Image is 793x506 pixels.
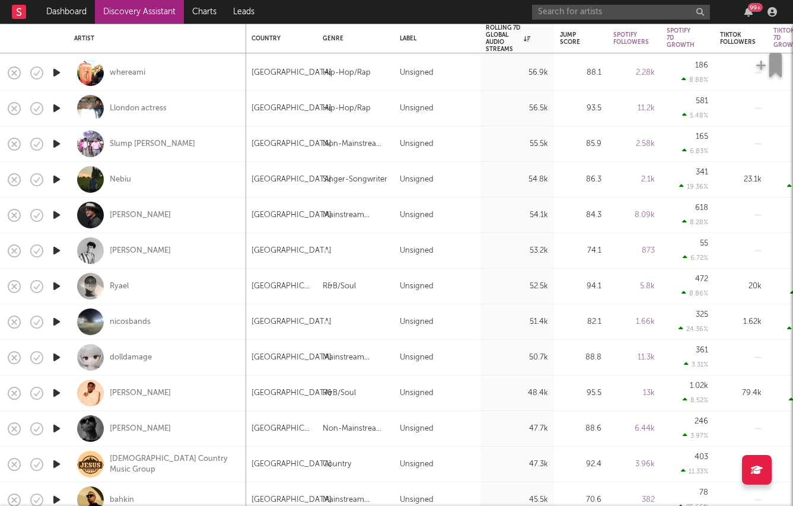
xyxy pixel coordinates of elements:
[720,315,762,329] div: 1.62k
[748,3,763,12] div: 99 +
[400,35,468,42] div: Label
[695,275,708,283] div: 472
[323,351,388,365] div: Mainstream Electronic
[560,422,601,436] div: 88.6
[613,279,655,294] div: 5.8k
[560,386,601,400] div: 95.5
[682,112,708,119] div: 5.48 %
[613,315,655,329] div: 1.66k
[695,62,708,69] div: 186
[560,208,601,222] div: 84.3
[560,137,601,151] div: 85.9
[110,495,134,505] a: bahkin
[486,66,548,80] div: 56.9k
[323,66,371,80] div: Hip-Hop/Rap
[323,137,388,151] div: Non-Mainstream Electronic
[681,76,708,84] div: 8.88 %
[683,254,708,262] div: 6.72 %
[251,279,311,294] div: [GEOGRAPHIC_DATA]
[613,244,655,258] div: 873
[696,168,708,176] div: 341
[110,139,195,149] div: Slump [PERSON_NAME]
[251,35,305,42] div: Country
[323,173,387,187] div: Singer-Songwriter
[486,101,548,116] div: 56.5k
[110,68,145,78] div: whereami
[251,244,332,258] div: [GEOGRAPHIC_DATA]
[110,210,171,221] a: [PERSON_NAME]
[720,173,762,187] div: 23.1k
[251,386,332,400] div: [GEOGRAPHIC_DATA]
[560,31,584,46] div: Jump Score
[560,457,601,472] div: 92.4
[679,183,708,190] div: 19.36 %
[400,137,434,151] div: Unsigned
[323,386,356,400] div: R&B/Soul
[695,453,708,461] div: 403
[74,35,234,42] div: Artist
[681,467,708,475] div: 11.33 %
[110,352,152,363] div: dolldamage
[110,281,129,292] div: Ryael
[323,422,388,436] div: Non-Mainstream Electronic
[400,101,434,116] div: Unsigned
[696,311,708,319] div: 325
[486,208,548,222] div: 54.1k
[400,351,434,365] div: Unsigned
[700,240,708,247] div: 55
[486,279,548,294] div: 52.5k
[695,204,708,212] div: 618
[560,244,601,258] div: 74.1
[720,386,762,400] div: 79.4k
[613,457,655,472] div: 3.96k
[110,388,171,399] a: [PERSON_NAME]
[400,173,434,187] div: Unsigned
[613,386,655,400] div: 13k
[667,27,695,49] div: Spotify 7D Growth
[400,244,434,258] div: Unsigned
[486,244,548,258] div: 53.2k
[560,66,601,80] div: 88.1
[532,5,710,20] input: Search for artists
[486,422,548,436] div: 47.7k
[613,351,655,365] div: 11.3k
[681,289,708,297] div: 8.86 %
[110,317,151,327] div: nicosbands
[682,147,708,155] div: 6.83 %
[679,325,708,333] div: 24.36 %
[486,173,548,187] div: 54.8k
[720,31,756,46] div: Tiktok Followers
[696,97,708,105] div: 581
[684,361,708,368] div: 3.31 %
[560,279,601,294] div: 94.1
[110,103,167,114] a: Llondon actress
[251,173,332,187] div: [GEOGRAPHIC_DATA]
[560,173,601,187] div: 86.3
[110,454,237,475] a: [DEMOGRAPHIC_DATA] Country Music Group
[110,424,171,434] a: [PERSON_NAME]
[613,173,655,187] div: 2.1k
[323,208,388,222] div: Mainstream Electronic
[683,432,708,440] div: 3.97 %
[251,422,311,436] div: [GEOGRAPHIC_DATA]
[323,35,382,42] div: Genre
[110,174,131,185] a: Nebiu
[486,457,548,472] div: 47.3k
[613,137,655,151] div: 2.58k
[744,7,753,17] button: 99+
[400,279,434,294] div: Unsigned
[695,418,708,425] div: 246
[400,66,434,80] div: Unsigned
[251,101,332,116] div: [GEOGRAPHIC_DATA]
[323,279,356,294] div: R&B/Soul
[400,422,434,436] div: Unsigned
[323,101,371,116] div: Hip-Hop/Rap
[110,246,171,256] a: [PERSON_NAME]
[251,457,332,472] div: [GEOGRAPHIC_DATA]
[560,351,601,365] div: 88.8
[486,137,548,151] div: 55.5k
[682,218,708,226] div: 8.28 %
